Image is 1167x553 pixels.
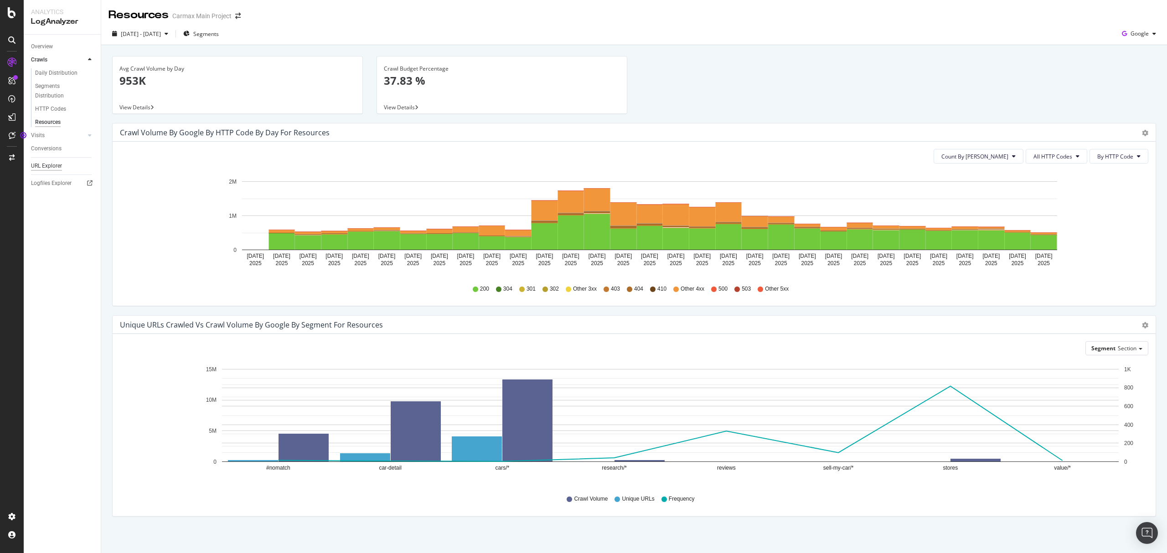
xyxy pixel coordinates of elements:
span: [DATE] - [DATE] [121,30,161,38]
text: [DATE] [536,253,553,259]
text: [DATE] [799,253,816,259]
span: By HTTP Code [1097,153,1133,160]
div: Overview [31,42,53,51]
text: 2025 [644,260,656,266]
div: Logfiles Explorer [31,179,72,188]
text: 2025 [1012,260,1024,266]
text: 1M [229,213,237,219]
text: [DATE] [720,253,737,259]
div: Crawl Budget Percentage [384,65,620,73]
span: 410 [657,285,666,293]
button: Google [1118,26,1160,41]
text: [DATE] [589,253,606,259]
text: [DATE] [273,253,290,259]
div: Carmax Main Project [172,11,232,20]
text: 2025 [565,260,577,266]
text: [DATE] [325,253,343,259]
div: Visits [31,131,45,140]
text: [DATE] [378,253,396,259]
text: cars/* [496,465,510,471]
text: 2025 [933,260,945,266]
text: 0 [233,247,237,253]
text: [DATE] [1035,253,1053,259]
text: [DATE] [614,253,632,259]
a: HTTP Codes [35,104,94,114]
text: 0 [213,459,217,465]
text: stores [943,465,958,471]
div: LogAnalyzer [31,16,93,27]
text: [DATE] [457,253,475,259]
text: 2M [229,179,237,185]
button: Segments [180,26,222,41]
text: [DATE] [772,253,790,259]
span: 403 [611,285,620,293]
text: 2025 [880,260,892,266]
text: [DATE] [641,253,658,259]
span: 304 [503,285,512,293]
text: [DATE] [878,253,895,259]
text: 800 [1124,385,1133,391]
text: 2025 [381,260,393,266]
a: Overview [31,42,94,51]
text: 2025 [249,260,262,266]
text: #nomatch [266,465,290,471]
p: 953K [119,73,356,88]
div: URL Explorer [31,161,62,171]
text: 2025 [775,260,787,266]
span: Section [1118,344,1136,352]
div: Resources [108,7,169,23]
span: Frequency [669,495,695,503]
text: 2025 [433,260,445,266]
text: 600 [1124,403,1133,410]
text: [DATE] [930,253,947,259]
a: Resources [35,118,94,127]
text: [DATE] [510,253,527,259]
text: [DATE] [404,253,422,259]
text: 2025 [670,260,682,266]
text: [DATE] [956,253,974,259]
text: [DATE] [1009,253,1026,259]
div: Unique URLs Crawled vs Crawl Volume by google by Segment for Resources [120,320,383,329]
div: Segments Distribution [35,82,86,101]
span: 503 [742,285,751,293]
text: 2025 [328,260,341,266]
text: 2025 [538,260,551,266]
text: 2025 [827,260,840,266]
span: Count By Day [941,153,1008,160]
span: 302 [550,285,559,293]
span: Other 5xx [765,285,789,293]
text: 2025 [617,260,630,266]
text: [DATE] [352,253,369,259]
svg: A chart. [120,171,1139,276]
text: 0 [1124,459,1127,465]
div: Crawl Volume by google by HTTP Code by Day for Resources [120,128,330,137]
text: [DATE] [693,253,711,259]
text: 15M [206,366,217,373]
text: [DATE] [851,253,868,259]
p: 37.83 % [384,73,620,88]
text: [DATE] [667,253,685,259]
div: Analytics [31,7,93,16]
a: URL Explorer [31,161,94,171]
span: 500 [718,285,728,293]
text: car-detail [379,465,401,471]
button: By HTTP Code [1090,149,1148,164]
text: [DATE] [247,253,264,259]
text: [DATE] [825,253,842,259]
div: Conversions [31,144,62,154]
div: Open Intercom Messenger [1136,522,1158,544]
div: Resources [35,118,61,127]
div: Tooltip anchor [19,131,27,139]
button: Count By [PERSON_NAME] [934,149,1023,164]
text: 2025 [696,260,708,266]
text: 2025 [1038,260,1050,266]
span: Other 3xx [573,285,597,293]
text: [DATE] [431,253,448,259]
span: Other 4xx [681,285,704,293]
span: 404 [634,285,643,293]
text: 10M [206,397,217,404]
text: 2025 [985,260,997,266]
text: 2025 [591,260,603,266]
button: All HTTP Codes [1026,149,1087,164]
